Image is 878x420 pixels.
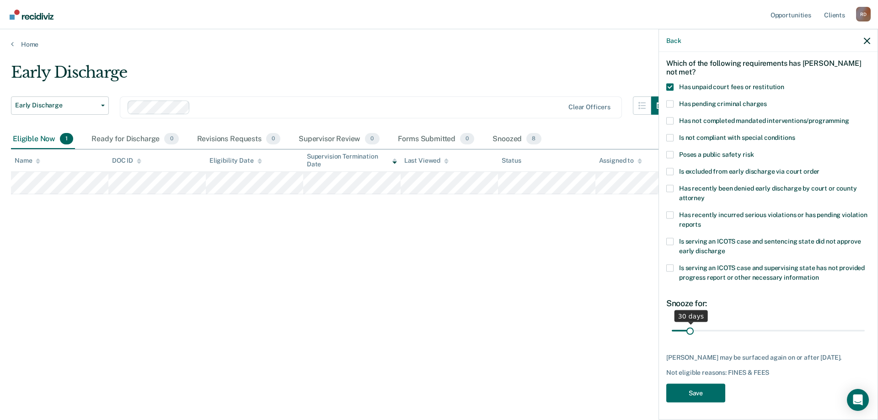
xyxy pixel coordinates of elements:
[502,157,521,165] div: Status
[15,101,97,109] span: Early Discharge
[90,129,180,149] div: Ready for Discharge
[666,51,870,83] div: Which of the following requirements has [PERSON_NAME] not met?
[396,129,476,149] div: Forms Submitted
[666,37,681,44] button: Back
[666,298,870,308] div: Snooze for:
[365,133,379,145] span: 0
[112,157,141,165] div: DOC ID
[856,7,871,21] button: Profile dropdown button
[679,237,861,254] span: Is serving an ICOTS case and sentencing state did not approve early discharge
[10,10,54,20] img: Recidiviz
[15,157,40,165] div: Name
[666,383,725,402] button: Save
[209,157,262,165] div: Eligibility Date
[266,133,280,145] span: 0
[666,353,870,361] div: [PERSON_NAME] may be surfaced again on or after [DATE].
[568,103,610,111] div: Clear officers
[11,40,867,48] a: Home
[60,133,73,145] span: 1
[297,129,381,149] div: Supervisor Review
[11,63,669,89] div: Early Discharge
[679,211,867,228] span: Has recently incurred serious violations or has pending violation reports
[307,153,397,168] div: Supervision Termination Date
[679,133,795,141] span: Is not compliant with special conditions
[666,369,870,377] div: Not eligible reasons: FINES & FEES
[856,7,871,21] div: R D
[679,264,865,281] span: Is serving an ICOTS case and supervising state has not provided progress report or other necessar...
[599,157,642,165] div: Assigned to
[675,310,708,322] div: 30 days
[679,184,857,201] span: Has recently been denied early discharge by court or county attorney
[164,133,178,145] span: 0
[679,83,784,90] span: Has unpaid court fees or restitution
[195,129,282,149] div: Revisions Requests
[679,150,754,158] span: Poses a public safety risk
[679,167,819,175] span: Is excluded from early discharge via court order
[491,129,543,149] div: Snoozed
[679,100,767,107] span: Has pending criminal charges
[526,133,541,145] span: 8
[404,157,449,165] div: Last Viewed
[460,133,474,145] span: 0
[11,129,75,149] div: Eligible Now
[679,117,849,124] span: Has not completed mandated interventions/programming
[847,389,869,411] div: Open Intercom Messenger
